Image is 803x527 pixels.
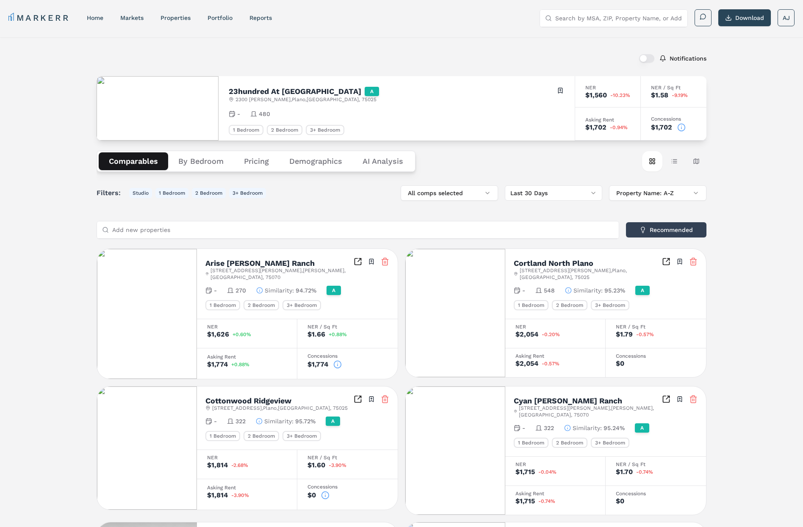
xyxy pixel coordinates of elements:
button: AI Analysis [352,152,413,170]
div: $1,814 [207,492,228,499]
div: $1,715 [515,498,535,505]
span: -0.57% [542,361,559,366]
button: Recommended [626,222,706,237]
div: $0 [616,498,624,505]
div: Concessions [651,116,696,121]
div: A [635,286,650,295]
div: $1.70 [616,469,633,475]
button: Similarity:95.72% [256,417,316,425]
button: By Bedroom [168,152,234,170]
h2: Cyan [PERSON_NAME] Ranch [514,397,622,405]
div: Concessions [616,353,696,359]
span: AJ [783,14,790,22]
div: NER [585,85,630,90]
div: 1 Bedroom [229,125,263,135]
div: $1,626 [207,331,229,338]
span: 95.23% [604,286,625,295]
span: - [214,417,217,425]
div: $1.66 [307,331,325,338]
span: 322 [235,417,246,425]
span: Similarity : [264,417,294,425]
div: Concessions [307,484,388,489]
div: $0 [616,360,624,367]
div: NER / Sq Ft [651,85,696,90]
span: -3.90% [329,463,346,468]
span: 94.72% [296,286,316,295]
a: Portfolio [208,14,233,21]
div: $1,774 [307,361,328,368]
span: [STREET_ADDRESS][PERSON_NAME] , [PERSON_NAME] , [GEOGRAPHIC_DATA] , 75070 [519,405,662,418]
div: NER / Sq Ft [307,455,388,460]
span: 95.72% [295,417,316,425]
div: Asking Rent [207,485,287,490]
div: NER / Sq Ft [307,324,388,329]
a: Inspect Comparables [662,257,670,266]
div: NER [207,324,287,329]
a: Inspect Comparables [354,257,362,266]
div: 3+ Bedroom [591,300,629,310]
a: Inspect Comparables [354,395,362,403]
div: $2,054 [515,360,538,367]
span: +0.60% [233,332,251,337]
button: Similarity:95.24% [564,424,625,432]
button: Demographics [279,152,352,170]
span: 548 [544,286,555,295]
div: A [635,423,649,433]
span: -0.74% [538,499,555,504]
div: NER / Sq Ft [616,462,696,467]
span: - [522,424,525,432]
a: Inspect Comparables [662,395,670,403]
span: [STREET_ADDRESS][PERSON_NAME] , Plano , [GEOGRAPHIC_DATA] , 75025 [520,267,662,281]
span: - [237,110,240,118]
button: 1 Bedroom [155,188,188,198]
div: $1.60 [307,462,325,469]
button: Similarity:94.72% [256,286,316,295]
span: Similarity : [573,286,603,295]
div: $1,560 [585,92,607,99]
div: 2 Bedroom [244,300,279,310]
button: All comps selected [401,185,498,201]
div: 3+ Bedroom [282,431,321,441]
div: 2 Bedroom [552,300,587,310]
span: 270 [235,286,246,295]
div: Asking Rent [207,354,287,359]
div: 2 Bedroom [244,431,279,441]
span: +0.88% [329,332,347,337]
span: [STREET_ADDRESS] , Plano , [GEOGRAPHIC_DATA] , 75025 [212,405,348,411]
span: 480 [259,110,270,118]
span: [STREET_ADDRESS][PERSON_NAME] , [PERSON_NAME] , [GEOGRAPHIC_DATA] , 75070 [210,267,354,281]
div: NER [515,462,595,467]
div: $1,702 [651,124,672,131]
span: - [522,286,525,295]
div: 2 Bedroom [267,125,302,135]
div: $1.58 [651,92,668,99]
a: markets [120,14,144,21]
div: $1,702 [585,124,606,131]
div: $1.79 [616,331,633,338]
span: -3.90% [231,493,249,498]
a: home [87,14,103,21]
div: A [365,87,379,96]
span: +0.88% [231,362,249,367]
div: NER [515,324,595,329]
button: AJ [778,9,795,26]
div: 1 Bedroom [514,438,548,448]
span: Similarity : [573,424,602,432]
button: 3+ Bedroom [229,188,266,198]
div: 1 Bedroom [205,300,240,310]
div: 1 Bedroom [514,300,548,310]
div: Asking Rent [515,491,595,496]
button: Property Name: A-Z [609,185,706,201]
a: reports [249,14,272,21]
div: A [326,417,340,426]
div: $1,715 [515,469,535,475]
div: Asking Rent [515,353,595,359]
div: Asking Rent [585,117,630,122]
div: $0 [307,492,316,499]
input: Add new properties [112,221,614,238]
div: 3+ Bedroom [591,438,629,448]
button: Similarity:95.23% [565,286,625,295]
span: 2300 [PERSON_NAME] , Plano , [GEOGRAPHIC_DATA] , 75025 [235,96,377,103]
button: Pricing [234,152,279,170]
span: -0.74% [636,469,653,475]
